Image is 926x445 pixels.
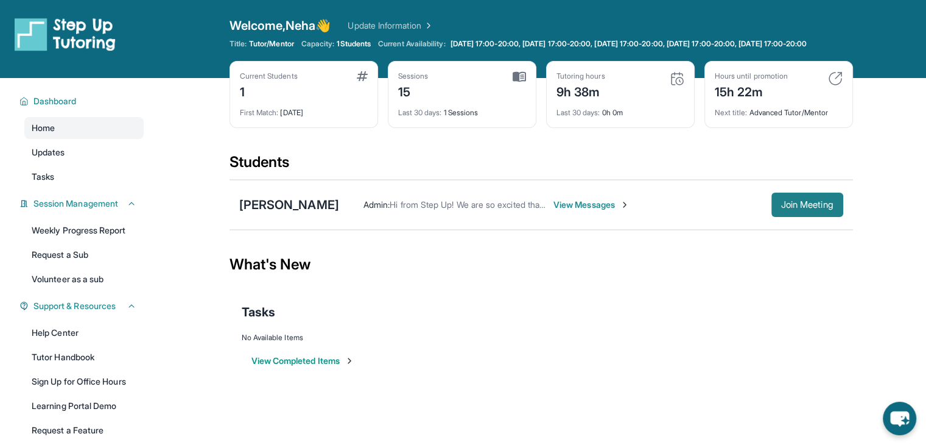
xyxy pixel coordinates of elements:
span: Capacity: [301,39,335,49]
img: Chevron Right [421,20,433,32]
a: Help Center [24,322,144,344]
button: View Completed Items [251,355,354,367]
div: Current Students [240,71,298,81]
div: 9h 38m [556,81,605,101]
a: Learning Portal Demo [24,395,144,417]
span: Support & Resources [33,300,116,312]
img: card [670,71,684,86]
span: Join Meeting [781,201,833,208]
a: Updates [24,141,144,163]
a: [DATE] 17:00-20:00, [DATE] 17:00-20:00, [DATE] 17:00-20:00, [DATE] 17:00-20:00, [DATE] 17:00-20:00 [448,39,810,49]
div: No Available Items [242,333,841,343]
div: 15h 22m [715,81,788,101]
span: Title: [230,39,247,49]
span: Welcome, Neha 👋 [230,17,331,34]
a: Request a Sub [24,244,144,266]
a: Tutor Handbook [24,346,144,368]
span: Tutor/Mentor [249,39,294,49]
span: Dashboard [33,95,77,107]
span: Home [32,122,55,134]
a: Volunteer as a sub [24,268,144,290]
span: Current Availability: [378,39,445,49]
a: Request a Feature [24,419,144,441]
span: Last 30 days : [556,108,600,117]
span: View Messages [553,199,630,211]
a: Tasks [24,166,144,188]
div: Students [230,152,853,179]
div: Advanced Tutor/Mentor [715,101,843,118]
div: [PERSON_NAME] [239,196,339,213]
div: 15 [398,81,429,101]
button: Dashboard [29,95,136,107]
span: Tasks [32,171,54,183]
a: Sign Up for Office Hours [24,371,144,393]
img: card [357,71,368,81]
div: Hours until promotion [715,71,788,81]
span: 1 Students [337,39,371,49]
img: card [513,71,526,82]
div: Sessions [398,71,429,81]
button: Support & Resources [29,300,136,312]
button: Session Management [29,198,136,210]
span: First Match : [240,108,279,117]
div: 0h 0m [556,101,684,118]
img: logo [15,17,116,51]
button: Join Meeting [771,193,843,217]
span: Updates [32,146,65,158]
span: Next title : [715,108,748,117]
a: Weekly Progress Report [24,219,144,241]
div: Tutoring hours [556,71,605,81]
div: 1 Sessions [398,101,526,118]
span: Admin : [363,199,390,210]
span: Last 30 days : [398,108,442,117]
div: [DATE] [240,101,368,118]
button: chat-button [883,402,916,435]
img: Chevron-Right [620,200,630,210]
a: Update Information [348,20,433,32]
img: card [828,71,843,86]
div: 1 [240,81,298,101]
a: Home [24,117,144,139]
span: [DATE] 17:00-20:00, [DATE] 17:00-20:00, [DATE] 17:00-20:00, [DATE] 17:00-20:00, [DATE] 17:00-20:00 [451,39,807,49]
span: Session Management [33,198,118,210]
span: Tasks [242,304,275,321]
div: What's New [230,238,853,291]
